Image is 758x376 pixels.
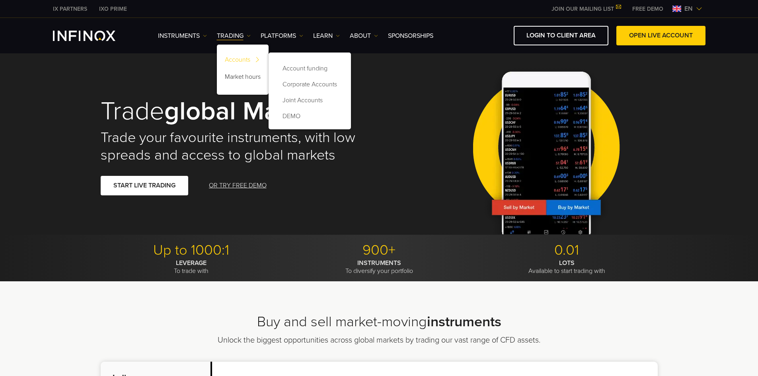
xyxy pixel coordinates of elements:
a: TRADING [217,31,251,41]
a: START LIVE TRADING [101,176,188,195]
a: Account funding [277,60,343,76]
a: DEMO [277,108,343,124]
a: Accounts [217,53,269,70]
a: ABOUT [350,31,378,41]
a: Market hours [217,70,269,87]
strong: LEVERAGE [176,259,207,267]
a: Joint Accounts [277,92,343,108]
a: INFINOX MENU [626,5,669,13]
h1: Trade [101,98,368,125]
strong: instruments [427,313,501,330]
p: 900+ [288,242,470,259]
p: 0.01 [476,242,658,259]
a: Learn [313,31,340,41]
p: Up to 1000:1 [101,242,283,259]
a: SPONSORSHIPS [388,31,433,41]
a: INFINOX [93,5,133,13]
a: Corporate Accounts [277,76,343,92]
p: Unlock the biggest opportunities across global markets by trading our vast range of CFD assets. [195,335,563,346]
p: To diversify your portfolio [288,259,470,275]
a: PLATFORMS [261,31,303,41]
strong: global markets [164,95,335,127]
span: en [681,4,696,14]
h2: Buy and sell market-moving [101,313,658,331]
h2: Trade your favourite instruments, with low spreads and access to global markets [101,129,368,164]
strong: LOTS [559,259,575,267]
a: INFINOX Logo [53,31,134,41]
a: INFINOX [47,5,93,13]
p: To trade with [101,259,283,275]
a: OPEN LIVE ACCOUNT [616,26,705,45]
a: Instruments [158,31,207,41]
strong: INSTRUMENTS [357,259,401,267]
a: LOGIN TO CLIENT AREA [514,26,608,45]
p: Available to start trading with [476,259,658,275]
a: OR TRY FREE DEMO [208,176,267,195]
a: JOIN OUR MAILING LIST [546,6,626,12]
